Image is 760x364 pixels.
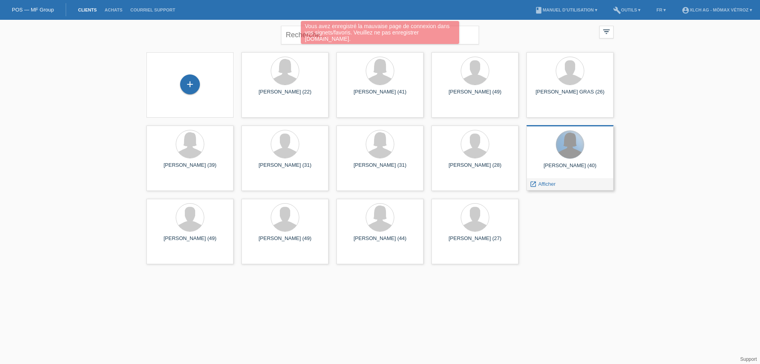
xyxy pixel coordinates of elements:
[74,8,101,12] a: Clients
[535,6,543,14] i: book
[438,235,512,248] div: [PERSON_NAME] (27)
[153,235,227,248] div: [PERSON_NAME] (49)
[682,6,690,14] i: account_circle
[180,78,199,91] div: Enregistrer le client
[438,89,512,101] div: [PERSON_NAME] (49)
[531,8,601,12] a: bookManuel d’utilisation ▾
[126,8,179,12] a: Courriel Support
[343,162,417,175] div: [PERSON_NAME] (31)
[530,181,555,187] a: launch Afficher
[613,6,621,14] i: build
[538,181,556,187] span: Afficher
[248,89,322,101] div: [PERSON_NAME] (22)
[438,162,512,175] div: [PERSON_NAME] (28)
[343,89,417,101] div: [PERSON_NAME] (41)
[740,356,757,362] a: Support
[678,8,756,12] a: account_circleXLCH AG - Mömax Vétroz ▾
[101,8,126,12] a: Achats
[533,89,607,101] div: [PERSON_NAME] GRAS (26)
[609,8,644,12] a: buildOutils ▾
[343,235,417,248] div: [PERSON_NAME] (44)
[653,8,670,12] a: FR ▾
[153,162,227,175] div: [PERSON_NAME] (39)
[533,162,607,175] div: [PERSON_NAME] (40)
[248,162,322,175] div: [PERSON_NAME] (31)
[530,181,537,188] i: launch
[301,21,459,44] div: Vous avez enregistré la mauvaise page de connexion dans vos signets/favoris. Veuillez ne pas enre...
[248,235,322,248] div: [PERSON_NAME] (49)
[12,7,54,13] a: POS — MF Group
